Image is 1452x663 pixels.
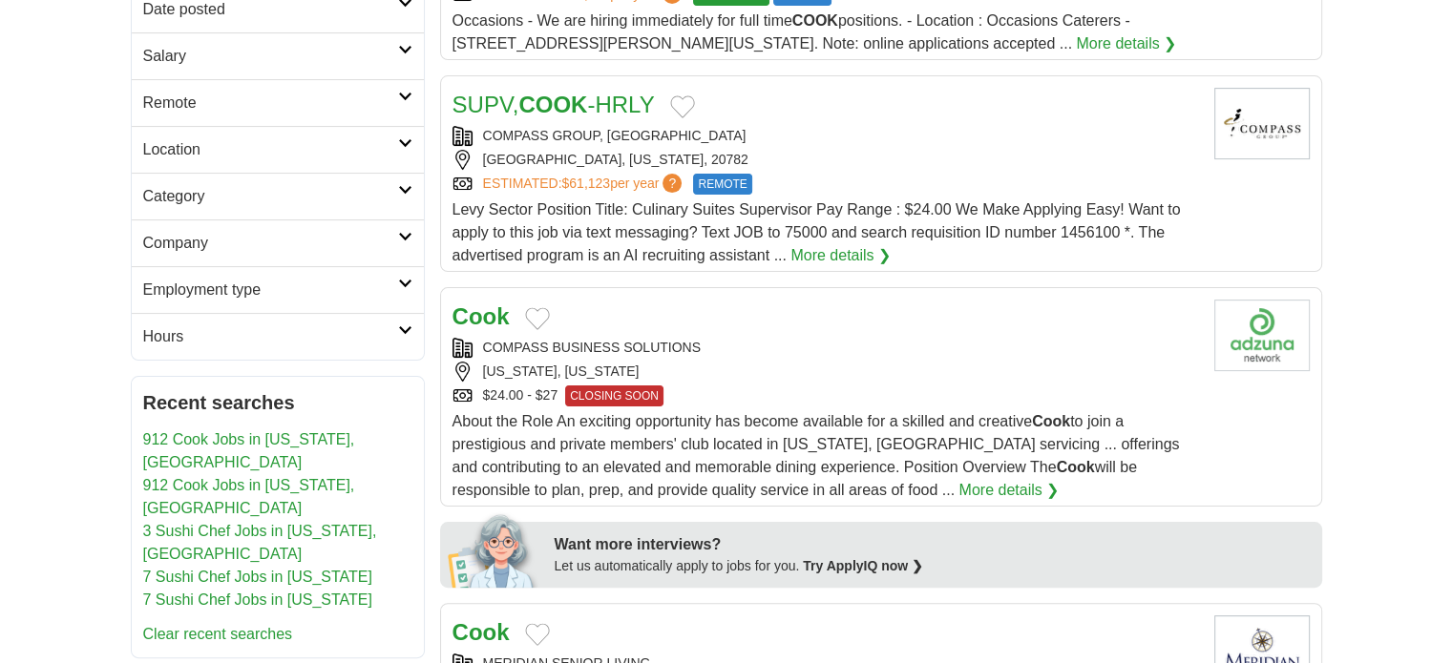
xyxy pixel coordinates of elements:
button: Add to favorite jobs [670,95,695,118]
span: About the Role An exciting opportunity has become available for a skilled and creative to join a ... [452,413,1180,498]
h2: Hours [143,325,398,348]
img: apply-iq-scientist.png [448,511,540,588]
span: CLOSING SOON [565,385,663,406]
div: [GEOGRAPHIC_DATA], [US_STATE], 20782 [452,150,1199,170]
img: Compass Group, North America logo [1214,88,1310,159]
div: Let us automatically apply to jobs for you. [555,556,1311,576]
a: COMPASS GROUP, [GEOGRAPHIC_DATA] [483,128,747,143]
a: Hours [132,313,424,360]
h2: Company [143,232,398,255]
a: Category [132,173,424,219]
a: Clear recent searches [143,626,293,642]
a: More details ❯ [958,479,1059,502]
a: More details ❯ [790,244,891,267]
h2: Remote [143,92,398,114]
strong: Cook [1056,459,1094,475]
span: Occasions - We are hiring immediately for full time positions. - Location : Occasions Caterers - ... [452,12,1130,52]
a: SUPV,COOK-HRLY [452,92,655,117]
a: More details ❯ [1076,32,1176,55]
button: Add to favorite jobs [525,623,550,646]
a: Cook [452,619,510,645]
a: 7 Sushi Chef Jobs in [US_STATE] [143,569,372,585]
a: Salary [132,32,424,79]
a: ESTIMATED:$61,123per year? [483,174,686,195]
a: Location [132,126,424,173]
a: 912 Cook Jobs in [US_STATE], [GEOGRAPHIC_DATA] [143,477,355,516]
div: [US_STATE], [US_STATE] [452,362,1199,382]
button: Add to favorite jobs [525,307,550,330]
a: Cook [452,303,510,329]
a: 7 Sushi Chef Jobs in [US_STATE] [143,591,372,608]
span: REMOTE [693,174,751,195]
a: Remote [132,79,424,126]
div: Want more interviews? [555,533,1311,556]
h2: Recent searches [143,388,412,417]
strong: COOK [792,12,838,29]
h2: Employment type [143,279,398,301]
a: Employment type [132,266,424,313]
span: $61,123 [561,176,610,191]
h2: Location [143,138,398,161]
span: ? [663,174,682,193]
a: Try ApplyIQ now ❯ [803,558,923,573]
h2: Category [143,185,398,208]
div: $24.00 - $27 [452,385,1199,406]
a: Company [132,219,424,266]
strong: Cook [1032,413,1070,429]
strong: COOK [518,92,587,117]
img: Company logo [1214,300,1310,371]
span: Levy Sector Position Title: Culinary Suites Supervisor Pay Range : $24.00 We Make Applying Easy! ... [452,201,1181,263]
div: COMPASS BUSINESS SOLUTIONS [452,338,1199,358]
h2: Salary [143,45,398,68]
a: 912 Cook Jobs in [US_STATE], [GEOGRAPHIC_DATA] [143,431,355,470]
a: 3 Sushi Chef Jobs in [US_STATE], [GEOGRAPHIC_DATA] [143,523,377,562]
